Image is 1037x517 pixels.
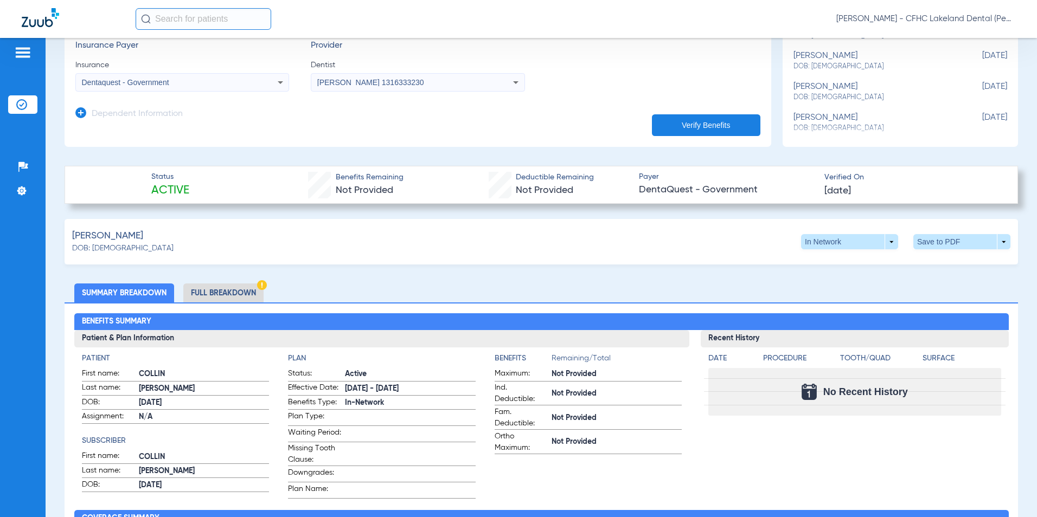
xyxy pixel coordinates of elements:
[336,172,404,183] span: Benefits Remaining
[288,483,341,498] span: Plan Name:
[639,171,815,183] span: Payer
[288,397,341,410] span: Benefits Type:
[345,369,476,380] span: Active
[139,383,270,395] span: [PERSON_NAME]
[345,397,476,409] span: In-Network
[82,78,169,87] span: Dentaquest - Government
[552,369,682,380] span: Not Provided
[82,397,135,410] span: DOB:
[552,436,682,448] span: Not Provided
[139,451,270,463] span: COLLIN
[495,368,548,381] span: Maximum:
[75,60,289,70] span: Insurance
[139,369,270,380] span: COLLIN
[288,353,476,364] h4: Plan
[953,113,1007,133] span: [DATE]
[75,41,289,51] h3: Insurance Payer
[840,353,919,364] h4: Tooth/Quad
[151,183,189,198] span: Active
[82,450,135,463] span: First name:
[139,397,270,409] span: [DATE]
[793,51,953,71] div: [PERSON_NAME]
[652,114,760,136] button: Verify Benefits
[92,109,183,120] h3: Dependent Information
[801,234,898,249] button: In Network
[793,82,953,102] div: [PERSON_NAME]
[72,229,143,243] span: [PERSON_NAME]
[151,171,189,183] span: Status
[82,382,135,395] span: Last name:
[840,353,919,368] app-breakdown-title: Tooth/Quad
[552,388,682,399] span: Not Provided
[14,46,31,59] img: hamburger-icon
[74,313,1009,331] h2: Benefits Summary
[552,412,682,424] span: Not Provided
[288,427,341,442] span: Waiting Period:
[288,443,341,466] span: Missing Tooth Clause:
[639,183,815,197] span: DentaQuest - Government
[82,479,135,492] span: DOB:
[516,172,594,183] span: Deductible Remaining
[82,411,135,424] span: Assignment:
[72,243,174,254] span: DOB: [DEMOGRAPHIC_DATA]
[763,353,836,364] h4: Procedure
[836,14,1015,24] span: [PERSON_NAME] - CFHC Lakeland Dental (Peds)
[141,14,151,24] img: Search Icon
[139,411,270,423] span: N/A
[336,185,393,195] span: Not Provided
[802,384,817,400] img: Calendar
[516,185,573,195] span: Not Provided
[22,8,59,27] img: Zuub Logo
[82,465,135,478] span: Last name:
[923,353,1001,368] app-breakdown-title: Surface
[763,353,836,368] app-breakdown-title: Procedure
[793,124,953,133] span: DOB: [DEMOGRAPHIC_DATA]
[793,113,953,133] div: [PERSON_NAME]
[288,411,341,425] span: Plan Type:
[953,82,1007,102] span: [DATE]
[288,382,341,395] span: Effective Date:
[708,353,754,368] app-breakdown-title: Date
[82,353,270,364] h4: Patient
[708,353,754,364] h4: Date
[317,78,424,87] span: [PERSON_NAME] 1316333230
[136,8,271,30] input: Search for patients
[913,234,1010,249] button: Save to PDF
[139,466,270,477] span: [PERSON_NAME]
[311,60,524,70] span: Dentist
[82,368,135,381] span: First name:
[495,353,552,368] app-breakdown-title: Benefits
[793,93,953,102] span: DOB: [DEMOGRAPHIC_DATA]
[824,172,1001,183] span: Verified On
[923,353,1001,364] h4: Surface
[82,435,270,447] h4: Subscriber
[701,330,1008,347] h3: Recent History
[288,467,341,482] span: Downgrades:
[983,465,1037,517] iframe: Chat Widget
[345,383,476,395] span: [DATE] - [DATE]
[183,283,264,302] li: Full Breakdown
[495,382,548,405] span: Ind. Deductible:
[74,283,174,302] li: Summary Breakdown
[823,386,908,397] span: No Recent History
[495,431,548,454] span: Ortho Maximum:
[824,184,851,198] span: [DATE]
[74,330,690,347] h3: Patient & Plan Information
[288,368,341,381] span: Status:
[953,51,1007,71] span: [DATE]
[495,353,552,364] h4: Benefits
[257,280,267,290] img: Hazard
[139,480,270,491] span: [DATE]
[793,62,953,72] span: DOB: [DEMOGRAPHIC_DATA]
[495,406,548,429] span: Fam. Deductible:
[311,41,524,51] h3: Provider
[552,353,682,368] span: Remaining/Total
